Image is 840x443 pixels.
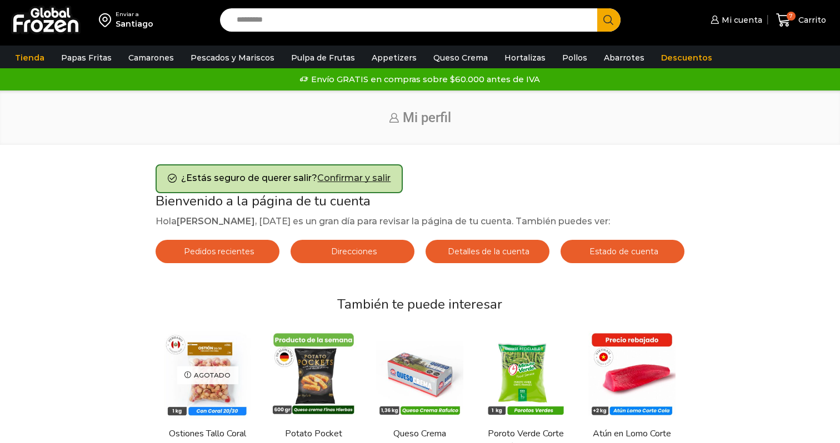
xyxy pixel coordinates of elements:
span: También te puede interesar [337,295,502,313]
p: Hola , [DATE] es un gran día para revisar la página de tu cuenta. También puedes ver: [156,214,684,229]
span: Bienvenido a la página de tu cuenta [156,192,371,210]
a: Pedidos recientes [156,240,279,263]
strong: [PERSON_NAME] [177,216,255,226]
span: 7 [787,12,796,21]
span: Direcciones [328,246,377,256]
a: 7 Carrito [773,7,829,33]
span: Pedidos recientes [181,246,254,256]
div: Enviar a [116,11,153,18]
div: ¿Estás seguro de querer salir? [156,164,402,193]
a: Tienda [9,47,50,68]
a: Mi cuenta [708,9,762,31]
div: Santiago [116,18,153,29]
a: Confirmar y salir [317,173,391,183]
a: Pescados y Mariscos [185,47,280,68]
a: Pollos [557,47,593,68]
a: Papas Fritas [56,47,117,68]
a: Pulpa de Frutas [286,47,361,68]
a: Appetizers [366,47,422,68]
button: Search button [597,8,621,32]
img: address-field-icon.svg [99,11,116,29]
a: Detalles de la cuenta [426,240,549,263]
a: Queso Crema [428,47,493,68]
span: Estado de cuenta [587,246,658,256]
span: Carrito [796,14,826,26]
span: Mi cuenta [719,14,762,26]
a: Direcciones [291,240,414,263]
a: Camarones [123,47,179,68]
a: Descuentos [656,47,718,68]
span: Detalles de la cuenta [445,246,529,256]
span: Mi perfil [403,110,451,125]
a: Estado de cuenta [561,240,684,263]
p: Agotado [177,366,238,385]
a: Hortalizas [499,47,551,68]
a: Abarrotes [598,47,650,68]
